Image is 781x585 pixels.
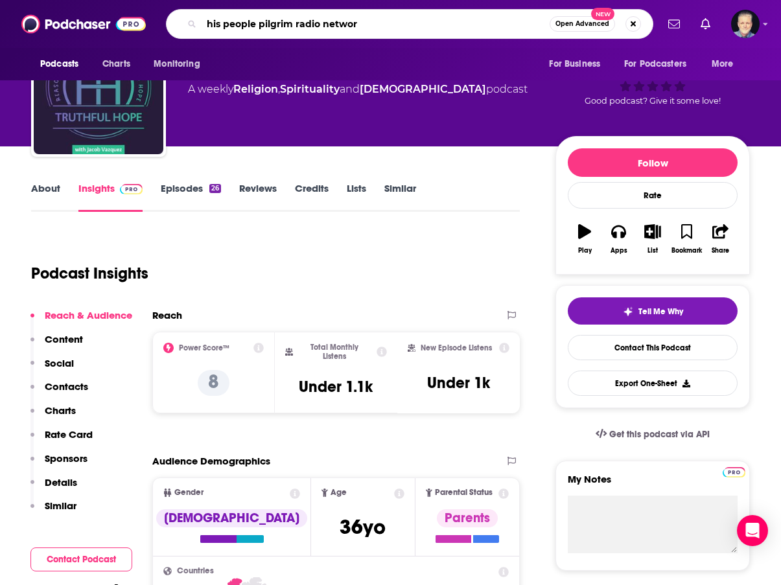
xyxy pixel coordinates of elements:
div: A weekly podcast [188,82,528,97]
img: Truthful Hope Podcast [34,25,163,154]
span: Monitoring [154,55,200,73]
span: , [278,83,280,95]
button: Contacts [30,380,88,404]
div: [DEMOGRAPHIC_DATA] [156,509,307,527]
button: Details [30,476,77,500]
button: Contact Podcast [30,547,132,571]
button: Play [568,216,601,262]
span: Charts [102,55,130,73]
span: and [340,83,360,95]
button: open menu [540,52,616,76]
h2: Total Monthly Listens [298,343,371,361]
p: Content [45,333,83,345]
a: Pro website [723,465,745,477]
p: Details [45,476,77,488]
p: Similar [45,499,76,512]
a: Show notifications dropdown [663,13,685,35]
span: For Business [549,55,600,73]
a: Contact This Podcast [568,335,738,360]
a: Reviews [239,182,277,212]
h3: Under 1.1k [299,377,373,396]
button: Apps [601,216,635,262]
a: Spirituality [280,83,340,95]
span: Gender [174,488,204,497]
span: Open Advanced [555,21,609,27]
a: Religion [233,83,278,95]
h2: Reach [152,309,182,321]
p: Sponsors [45,452,87,465]
a: Similar [384,182,416,212]
a: InsightsPodchaser Pro [78,182,143,212]
a: [DEMOGRAPHIC_DATA] [360,83,486,95]
span: Parental Status [435,488,493,497]
h3: Under 1k [427,373,490,393]
span: 36 yo [340,514,386,540]
div: Play [578,247,592,255]
div: 26 [209,184,221,193]
button: Bookmark [670,216,703,262]
button: open menu [145,52,216,76]
p: 8 [198,370,229,396]
button: Share [704,216,738,262]
button: Similar [30,499,76,523]
p: Reach & Audience [45,309,132,321]
button: Export One-Sheet [568,371,738,396]
h1: Podcast Insights [31,264,148,283]
div: Rate [568,182,738,209]
span: More [712,55,734,73]
button: open menu [31,52,95,76]
a: Show notifications dropdown [695,13,716,35]
p: Contacts [45,380,88,393]
span: For Podcasters [624,55,686,73]
h2: Audience Demographics [152,455,270,467]
a: Episodes26 [161,182,221,212]
button: Follow [568,148,738,177]
button: open menu [616,52,705,76]
button: Social [30,357,74,381]
a: Lists [347,182,366,212]
span: Logged in as JonesLiterary [731,10,760,38]
span: Get this podcast via API [609,429,710,440]
a: Get this podcast via API [585,419,720,450]
p: Charts [45,404,76,417]
img: Podchaser - Follow, Share and Rate Podcasts [21,12,146,36]
button: tell me why sparkleTell Me Why [568,297,738,325]
div: Open Intercom Messenger [737,515,768,546]
a: About [31,182,60,212]
img: Podchaser Pro [120,184,143,194]
button: Rate Card [30,428,93,452]
p: Social [45,357,74,369]
span: Age [331,488,347,497]
button: List [636,216,670,262]
input: Search podcasts, credits, & more... [202,14,550,34]
div: List [647,247,658,255]
button: Open AdvancedNew [550,16,615,32]
img: Podchaser Pro [723,467,745,477]
div: Share [712,247,729,255]
button: Reach & Audience [30,309,132,333]
label: My Notes [568,473,738,496]
a: Charts [94,52,138,76]
p: Rate Card [45,428,93,441]
h2: New Episode Listens [421,343,492,352]
div: Bookmark [671,247,702,255]
img: User Profile [731,10,760,38]
button: Charts [30,404,76,428]
button: Content [30,333,83,357]
span: Countries [177,567,214,575]
a: Credits [295,182,329,212]
span: Podcasts [40,55,78,73]
span: Tell Me Why [638,306,683,317]
button: Sponsors [30,452,87,476]
span: Good podcast? Give it some love! [585,96,721,106]
span: New [591,8,614,20]
div: Search podcasts, credits, & more... [166,9,653,39]
button: Show profile menu [731,10,760,38]
img: tell me why sparkle [623,306,633,317]
button: open menu [703,52,750,76]
h2: Power Score™ [179,343,229,352]
div: Apps [611,247,627,255]
div: Parents [437,509,498,527]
